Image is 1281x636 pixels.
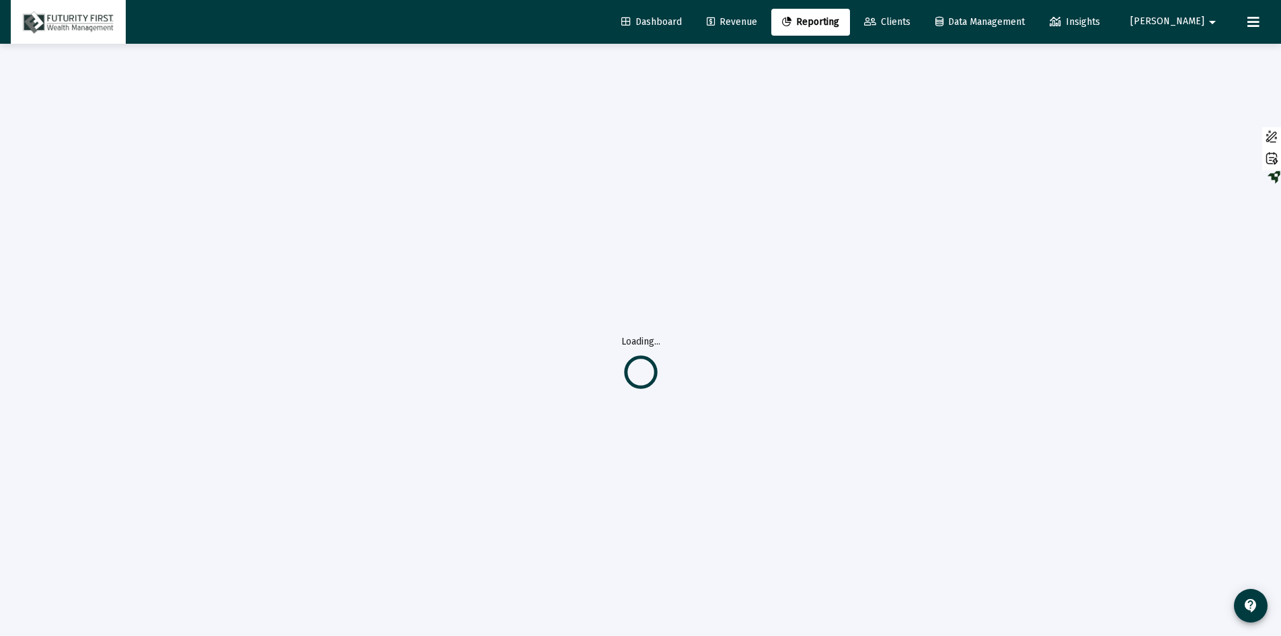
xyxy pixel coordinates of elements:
[925,9,1036,36] a: Data Management
[1114,8,1237,35] button: [PERSON_NAME]
[707,16,757,28] span: Revenue
[1130,16,1204,28] span: [PERSON_NAME]
[621,16,682,28] span: Dashboard
[696,9,768,36] a: Revenue
[611,9,693,36] a: Dashboard
[1243,598,1259,614] mat-icon: contact_support
[1050,16,1100,28] span: Insights
[782,16,839,28] span: Reporting
[1039,9,1111,36] a: Insights
[864,16,910,28] span: Clients
[853,9,921,36] a: Clients
[935,16,1025,28] span: Data Management
[1204,9,1220,36] mat-icon: arrow_drop_down
[21,9,116,36] img: Dashboard
[771,9,850,36] a: Reporting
